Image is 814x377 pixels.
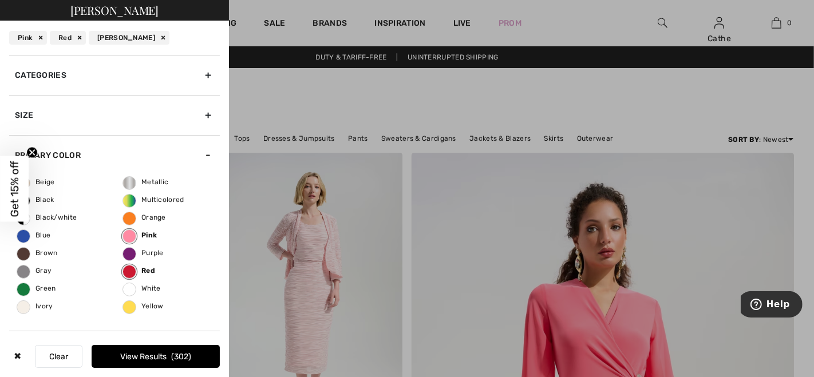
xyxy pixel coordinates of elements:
span: Purple [123,249,164,257]
span: White [123,284,161,292]
div: Price [9,331,220,371]
span: Yellow [123,302,164,310]
iframe: Opens a widget where you can find more information [741,291,803,320]
span: Get 15% off [8,161,21,217]
div: Primary Color [9,135,220,175]
span: Red [123,267,155,275]
div: ✖ [9,345,26,368]
span: Black/white [17,213,77,221]
span: Brown [17,249,58,257]
span: Beige [17,178,55,186]
button: Close teaser [26,146,38,158]
span: Pink [123,231,157,239]
span: Green [17,284,56,292]
div: Pink [9,31,47,45]
span: Multicolored [123,196,184,204]
div: Size [9,95,220,135]
span: Orange [123,213,166,221]
button: Clear [35,345,82,368]
span: Ivory [17,302,53,310]
span: Metallic [123,178,168,186]
span: 302 [171,352,191,362]
span: Gray [17,267,52,275]
div: Red [50,31,86,45]
span: Black [17,196,54,204]
button: View Results302 [92,345,220,368]
div: Categories [9,55,220,95]
div: [PERSON_NAME] [89,31,169,45]
span: Blue [17,231,50,239]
